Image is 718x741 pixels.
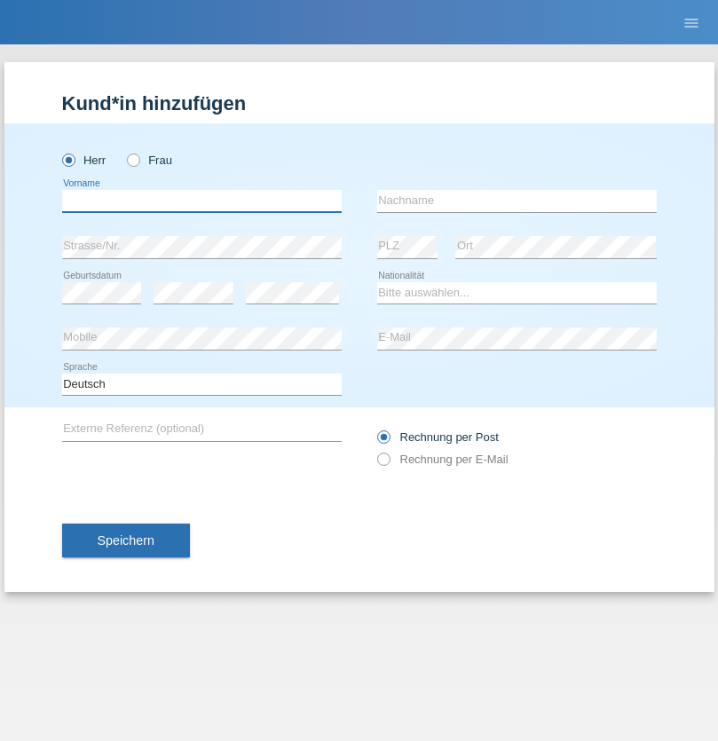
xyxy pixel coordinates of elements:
input: Frau [127,154,138,165]
input: Rechnung per E-Mail [377,453,389,475]
label: Rechnung per E-Mail [377,453,509,466]
input: Rechnung per Post [377,430,389,453]
label: Frau [127,154,172,167]
a: menu [674,17,709,28]
label: Herr [62,154,107,167]
label: Rechnung per Post [377,430,499,444]
button: Speichern [62,524,190,557]
input: Herr [62,154,74,165]
h1: Kund*in hinzufügen [62,92,657,114]
i: menu [682,14,700,32]
span: Speichern [98,533,154,548]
